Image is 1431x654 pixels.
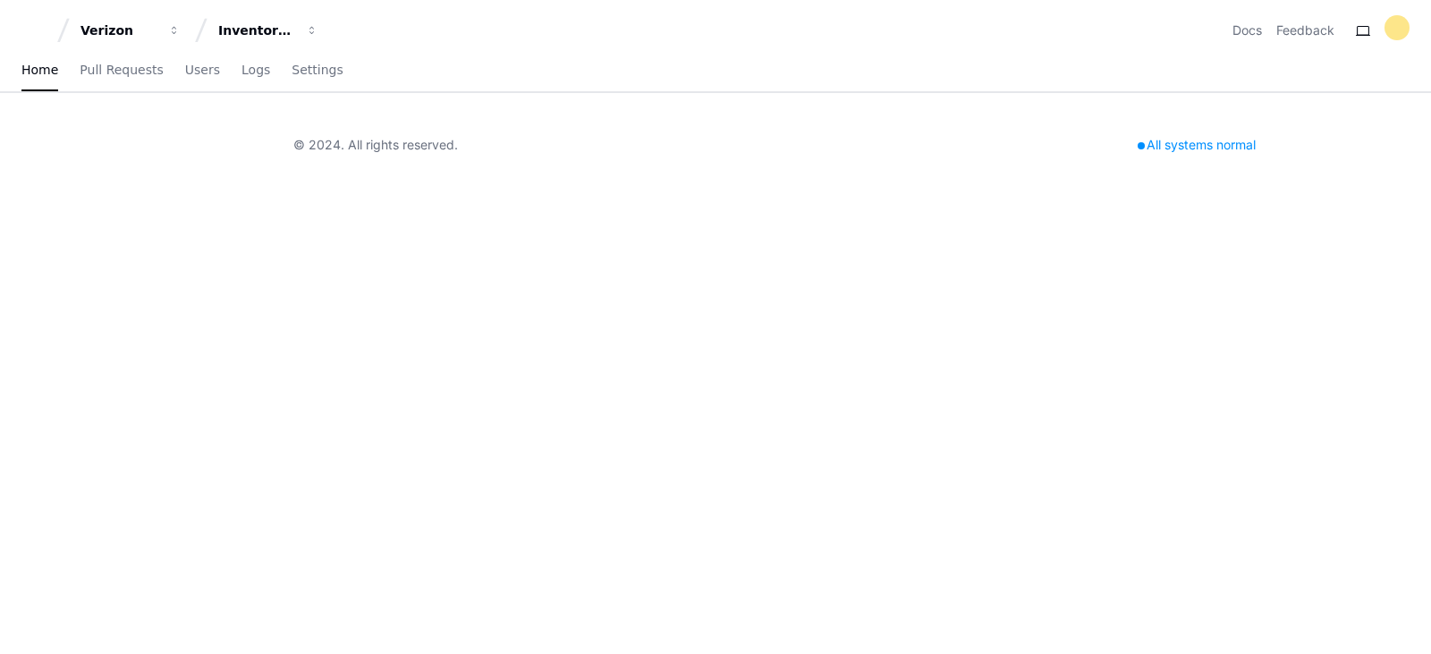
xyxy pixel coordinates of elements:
[80,64,163,75] span: Pull Requests
[21,50,58,91] a: Home
[80,21,157,39] div: Verizon
[1127,132,1266,157] div: All systems normal
[80,50,163,91] a: Pull Requests
[211,14,326,47] button: Inventory Management
[1232,21,1262,39] a: Docs
[21,64,58,75] span: Home
[73,14,188,47] button: Verizon
[185,64,220,75] span: Users
[1276,21,1334,39] button: Feedback
[185,50,220,91] a: Users
[292,64,343,75] span: Settings
[241,64,270,75] span: Logs
[292,50,343,91] a: Settings
[241,50,270,91] a: Logs
[218,21,295,39] div: Inventory Management
[293,136,458,154] div: © 2024. All rights reserved.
